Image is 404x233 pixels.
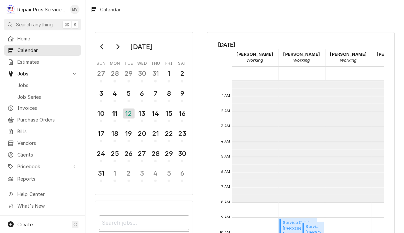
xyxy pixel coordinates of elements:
div: Repair Pros Services Inc's Avatar [6,5,15,14]
em: Working [246,58,263,63]
div: 14 [150,108,161,119]
em: Working [340,58,357,63]
div: 8 [164,88,174,98]
div: MV [70,5,79,14]
span: ⌘ [64,21,69,28]
strong: [PERSON_NAME] [236,52,273,57]
div: 4 [110,88,120,98]
div: 4 [150,168,161,178]
a: Job Series [4,91,81,102]
a: Calendar [4,45,81,56]
div: Calendar Day Picker [95,32,193,195]
div: 27 [137,149,147,159]
span: Service Call (Diagnosis/Repair) ( Upcoming ) [283,220,315,226]
a: Reports [4,173,81,184]
div: 24 [96,149,106,159]
div: 12 [123,108,135,119]
div: 28 [150,149,161,159]
span: 8 AM [219,200,232,205]
a: Go to Pricebook [4,161,81,172]
button: Go to previous month [95,41,109,52]
div: 30 [177,149,187,159]
div: Mindy Volker - Working [325,49,372,66]
span: Invoices [17,104,78,111]
span: 7 AM [220,184,232,190]
span: 2 AM [219,108,232,114]
div: 29 [124,68,134,78]
span: Create [17,222,33,227]
a: Go to Jobs [4,68,81,79]
span: Pricebook [17,163,68,170]
div: 11 [110,108,120,119]
div: 6 [137,88,147,98]
div: Caleb Kvale - Working [278,49,325,66]
div: 3 [137,168,147,178]
th: Friday [162,58,176,66]
button: Go to next month [111,41,124,52]
div: 1 [110,168,120,178]
span: 1 AM [220,93,232,98]
span: Service Call (Diagnosis/Repair) ( Upcoming ) [306,224,322,230]
span: 9 AM [219,215,232,220]
span: Home [17,35,78,42]
div: 15 [164,108,174,119]
div: 2 [124,168,134,178]
div: 28 [110,68,120,78]
span: Calendar [17,47,78,54]
span: Jobs [17,82,78,89]
span: C [73,221,77,228]
div: 30 [137,68,147,78]
span: Estimates [17,58,78,65]
div: 29 [164,149,174,159]
div: R [6,5,15,14]
div: 27 [96,68,106,78]
a: Purchase Orders [4,114,81,125]
span: Purchase Orders [17,116,78,123]
th: Tuesday [122,58,135,66]
a: Invoices [4,102,81,113]
span: 5 AM [219,154,232,159]
div: 23 [177,129,187,139]
div: 13 [137,108,147,119]
div: 16 [177,108,187,119]
div: 17 [96,129,106,139]
span: Search anything [16,21,53,28]
span: 4 AM [219,139,232,144]
div: 19 [124,129,134,139]
span: [DATE] [218,40,384,49]
div: 6 [177,168,187,178]
div: Mindy Volker's Avatar [70,5,79,14]
div: Brian Volker - Working [232,49,278,66]
span: Jobs [17,70,68,77]
div: 18 [110,129,120,139]
a: Home [4,33,81,44]
span: 3 AM [219,124,232,129]
span: Vendors [17,140,78,147]
span: K [74,21,77,28]
div: 5 [164,168,174,178]
div: 20 [137,129,147,139]
strong: [PERSON_NAME] [283,52,320,57]
a: Go to What's New [4,200,81,211]
div: 10 [96,108,106,119]
div: 25 [110,149,120,159]
a: Clients [4,149,81,160]
div: 3 [96,88,106,98]
span: Clients [17,151,78,158]
span: Bills [17,128,78,135]
a: Vendors [4,138,81,149]
th: Wednesday [135,58,149,66]
div: 21 [150,129,161,139]
th: Monday [108,58,122,66]
em: Working [293,58,310,63]
a: Estimates [4,56,81,67]
a: Go to Help Center [4,189,81,200]
span: Help Center [17,191,77,198]
a: Jobs [4,80,81,91]
div: 9 [177,88,187,98]
div: 22 [164,129,174,139]
th: Thursday [149,58,162,66]
span: Job Series [17,93,78,100]
span: What's New [17,202,77,209]
div: 26 [124,149,134,159]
